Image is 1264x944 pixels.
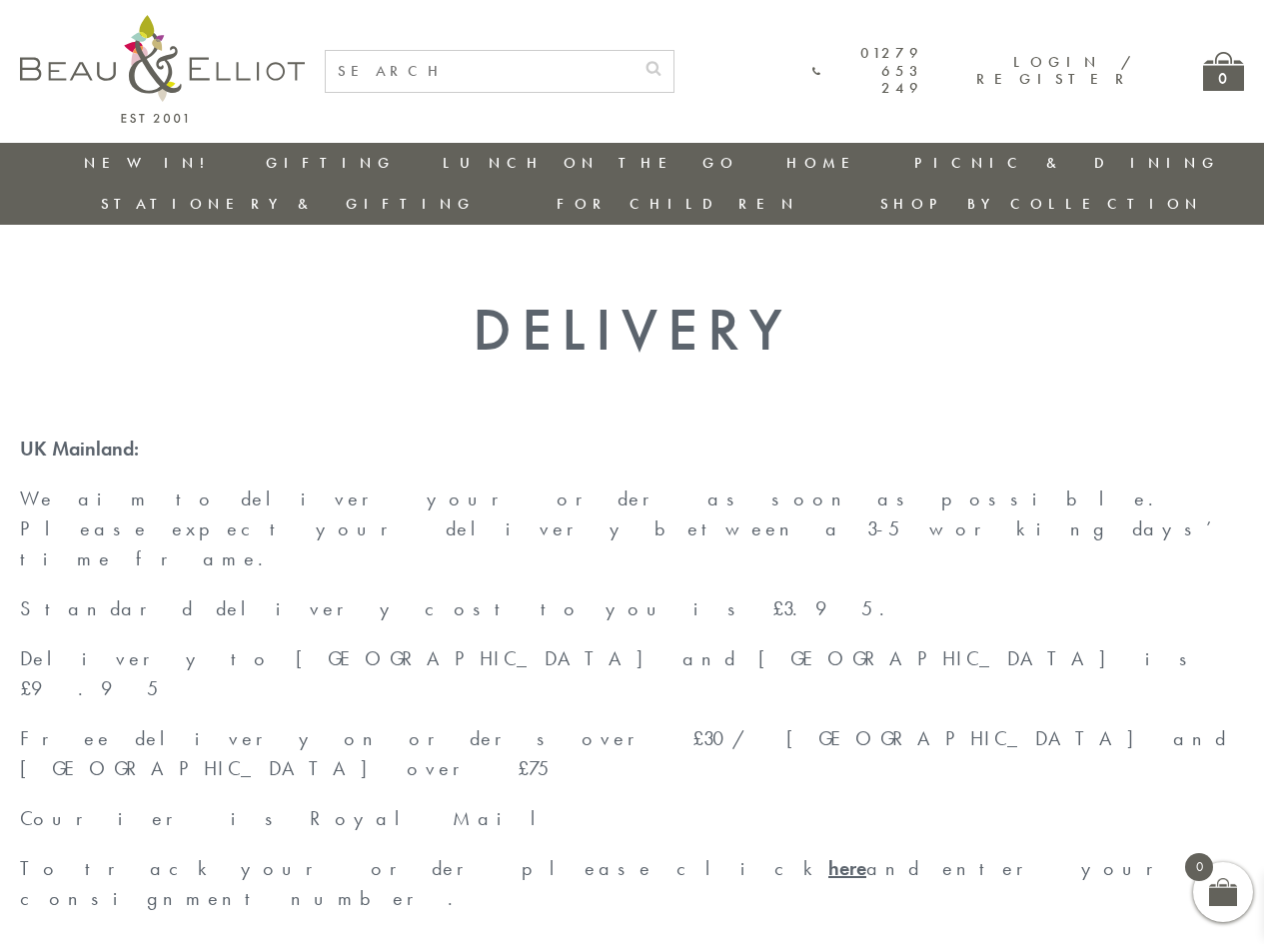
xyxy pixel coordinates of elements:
span: 0 [1185,853,1213,881]
a: 0 [1203,52,1244,91]
a: Login / Register [976,52,1133,89]
input: SEARCH [326,51,633,92]
strong: UK Mainland: [20,436,139,462]
p: To track your order please click and enter your consignment number. [20,853,1244,913]
a: Home [786,153,866,173]
p: Courier is Royal Mail [20,803,1244,833]
p: We aim to deliver your order as soon as possible. Please expect your delivery between a 3-5 worki... [20,483,1244,573]
a: New in! [84,153,218,173]
p: Free delivery on orders over £30/ [GEOGRAPHIC_DATA] and [GEOGRAPHIC_DATA] over £75 [20,723,1244,783]
a: Shop by collection [880,194,1203,214]
h1: Delivery [20,295,1244,364]
img: logo [20,15,305,123]
p: Standard delivery cost to you is £3.95. [20,593,1244,623]
p: Delivery to [GEOGRAPHIC_DATA] and [GEOGRAPHIC_DATA] is £9.95 [20,643,1244,703]
a: Stationery & Gifting [101,194,476,214]
a: here [828,855,866,881]
a: 01279 653 249 [812,45,923,97]
a: Picnic & Dining [914,153,1220,173]
a: Gifting [266,153,396,173]
a: For Children [557,194,799,214]
a: Lunch On The Go [443,153,738,173]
